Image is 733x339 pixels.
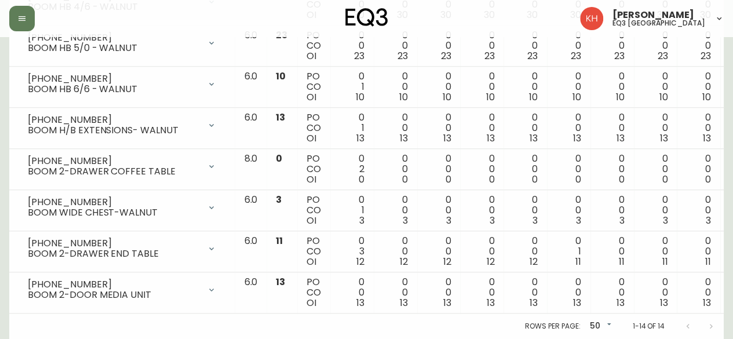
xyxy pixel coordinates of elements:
[571,49,581,63] span: 23
[469,236,494,267] div: 0 0
[686,195,711,226] div: 0 0
[530,255,538,268] span: 12
[556,112,581,144] div: 0 0
[576,214,581,227] span: 3
[28,238,200,249] div: [PHONE_NUMBER]
[276,275,285,289] span: 13
[426,112,451,144] div: 0 0
[616,90,625,104] span: 10
[469,195,494,226] div: 0 0
[359,214,364,227] span: 3
[619,255,625,268] span: 11
[659,132,668,145] span: 13
[28,197,200,207] div: [PHONE_NUMBER]
[486,296,494,309] span: 13
[575,255,581,268] span: 11
[307,255,316,268] span: OI
[580,7,603,30] img: 6bce50593809ea0ae37ab3ec28db6a8b
[600,30,625,61] div: 0 0
[530,296,538,309] span: 13
[643,277,668,308] div: 0 0
[340,30,364,61] div: 0 0
[307,90,316,104] span: OI
[276,111,285,124] span: 13
[235,67,267,108] td: 6.0
[662,214,668,227] span: 3
[307,214,316,227] span: OI
[556,195,581,226] div: 0 0
[469,277,494,308] div: 0 0
[556,71,581,103] div: 0 0
[686,30,711,61] div: 0 0
[28,43,200,53] div: BOOM HB 5/0 - WALNUT
[356,296,364,309] span: 13
[28,279,200,290] div: [PHONE_NUMBER]
[383,112,408,144] div: 0 0
[484,49,494,63] span: 23
[513,154,538,185] div: 0 0
[486,132,494,145] span: 13
[307,112,321,144] div: PO CO
[359,173,364,186] span: 0
[532,173,538,186] span: 0
[513,277,538,308] div: 0 0
[632,321,665,331] p: 1-14 of 14
[400,255,408,268] span: 12
[235,108,267,149] td: 6.0
[617,296,625,309] span: 13
[235,25,267,67] td: 6.0
[513,195,538,226] div: 0 0
[575,173,581,186] span: 0
[340,112,364,144] div: 0 1
[446,214,451,227] span: 3
[612,10,694,20] span: [PERSON_NAME]
[486,255,494,268] span: 12
[600,277,625,308] div: 0 0
[706,214,711,227] span: 3
[276,70,286,83] span: 10
[513,112,538,144] div: 0 0
[28,156,200,166] div: [PHONE_NUMBER]
[235,272,267,314] td: 6.0
[486,90,494,104] span: 10
[307,173,316,186] span: OI
[686,112,711,144] div: 0 0
[525,321,580,331] p: Rows per page:
[426,195,451,226] div: 0 0
[28,32,200,43] div: [PHONE_NUMBER]
[619,173,625,186] span: 0
[383,195,408,226] div: 0 0
[28,290,200,300] div: BOOM 2-DOOR MEDIA UNIT
[469,154,494,185] div: 0 0
[513,30,538,61] div: 0 0
[399,90,408,104] span: 10
[600,154,625,185] div: 0 0
[356,255,364,268] span: 12
[643,154,668,185] div: 0 0
[443,132,451,145] span: 13
[643,195,668,226] div: 0 0
[383,277,408,308] div: 0 0
[659,90,668,104] span: 10
[340,277,364,308] div: 0 0
[556,30,581,61] div: 0 0
[235,149,267,190] td: 8.0
[403,214,408,227] span: 3
[354,49,364,63] span: 23
[686,154,711,185] div: 0 0
[686,236,711,267] div: 0 0
[600,195,625,226] div: 0 0
[19,30,225,56] div: [PHONE_NUMBER]BOOM HB 5/0 - WALNUT
[28,207,200,218] div: BOOM WIDE CHEST-WALNUT
[527,49,538,63] span: 23
[19,236,225,261] div: [PHONE_NUMBER]BOOM 2-DRAWER END TABLE
[400,296,408,309] span: 13
[426,71,451,103] div: 0 0
[600,236,625,267] div: 0 0
[28,84,200,94] div: BOOM HB 6/6 - WALNUT
[443,255,451,268] span: 12
[235,190,267,231] td: 6.0
[307,49,316,63] span: OI
[28,115,200,125] div: [PHONE_NUMBER]
[307,154,321,185] div: PO CO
